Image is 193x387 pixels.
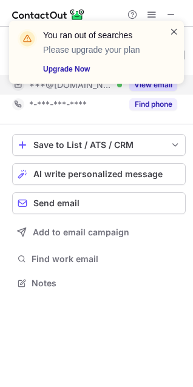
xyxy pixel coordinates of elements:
[12,7,85,22] img: ContactOut v5.3.10
[32,254,181,264] span: Find work email
[43,63,155,75] a: Upgrade Now
[43,44,155,56] p: Please upgrade your plan
[43,29,155,41] header: You ran out of searches
[32,278,181,289] span: Notes
[33,169,163,179] span: AI write personalized message
[33,198,80,208] span: Send email
[18,29,37,49] img: warning
[33,140,164,150] div: Save to List / ATS / CRM
[12,134,186,156] button: save-profile-one-click
[33,227,129,237] span: Add to email campaign
[12,221,186,243] button: Add to email campaign
[12,251,186,268] button: Find work email
[12,275,186,292] button: Notes
[12,163,186,185] button: AI write personalized message
[12,192,186,214] button: Send email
